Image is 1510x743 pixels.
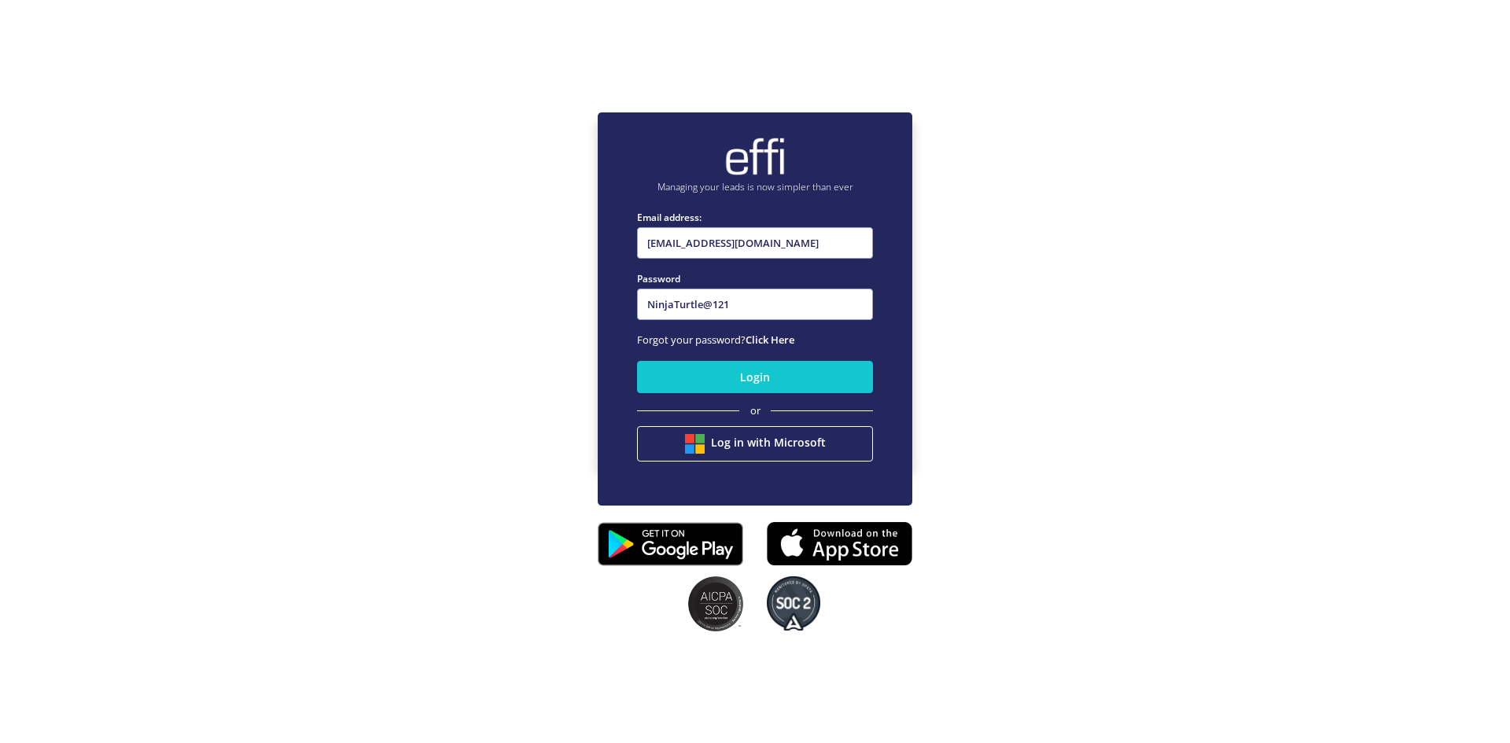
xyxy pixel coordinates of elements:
label: Email address: [637,210,873,225]
button: Login [637,361,873,393]
label: Password [637,271,873,286]
input: Enter your password [637,289,873,320]
img: SOC2 badges [688,576,743,631]
span: Forgot your password? [637,333,794,347]
img: btn google [685,434,705,454]
span: or [750,403,761,419]
img: SOC2 badges [767,576,820,631]
a: Click Here [746,333,794,347]
button: Log in with Microsoft [637,426,873,462]
img: appstore.8725fd3.png [767,517,912,570]
img: brand-logo.ec75409.png [724,137,786,176]
img: playstore.0fabf2e.png [598,512,743,576]
p: Managing your leads is now simpler than ever [637,180,873,194]
input: Enter email [637,227,873,259]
